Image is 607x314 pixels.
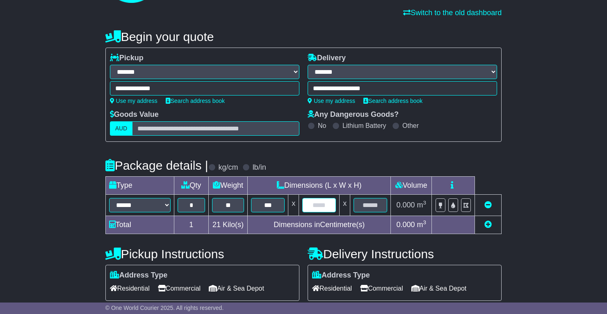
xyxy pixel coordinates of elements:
a: Add new item [484,221,492,229]
span: m [417,201,427,209]
span: 21 [212,221,221,229]
span: Air & Sea Depot [411,282,467,295]
span: m [417,221,427,229]
label: Goods Value [110,110,159,119]
h4: Pickup Instructions [105,247,299,261]
a: Remove this item [484,201,492,209]
label: kg/cm [219,163,238,172]
span: Residential [312,282,352,295]
a: Search address book [166,98,225,104]
a: Use my address [110,98,157,104]
h4: Package details | [105,159,208,172]
a: Search address book [363,98,422,104]
td: Dimensions in Centimetre(s) [248,216,391,234]
td: Total [105,216,174,234]
span: Commercial [360,282,403,295]
td: x [340,195,350,216]
label: Address Type [312,271,370,280]
td: Volume [391,177,432,195]
td: Qty [174,177,208,195]
td: Dimensions (L x W x H) [248,177,391,195]
label: Delivery [308,54,346,63]
a: Use my address [308,98,355,104]
td: x [288,195,299,216]
span: Air & Sea Depot [209,282,264,295]
span: 0.000 [397,201,415,209]
sup: 3 [423,219,427,225]
h4: Delivery Instructions [308,247,502,261]
label: Lithium Battery [342,122,386,130]
td: Type [105,177,174,195]
span: 0.000 [397,221,415,229]
label: Other [402,122,419,130]
td: 1 [174,216,208,234]
label: Any Dangerous Goods? [308,110,399,119]
label: lb/in [253,163,266,172]
label: AUD [110,121,133,136]
h4: Begin your quote [105,30,502,43]
sup: 3 [423,200,427,206]
span: Residential [110,282,150,295]
td: Kilo(s) [209,216,248,234]
label: No [318,122,326,130]
label: Pickup [110,54,144,63]
td: Weight [209,177,248,195]
span: © One World Courier 2025. All rights reserved. [105,305,224,311]
span: Commercial [158,282,201,295]
a: Switch to the old dashboard [403,9,502,17]
label: Address Type [110,271,168,280]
